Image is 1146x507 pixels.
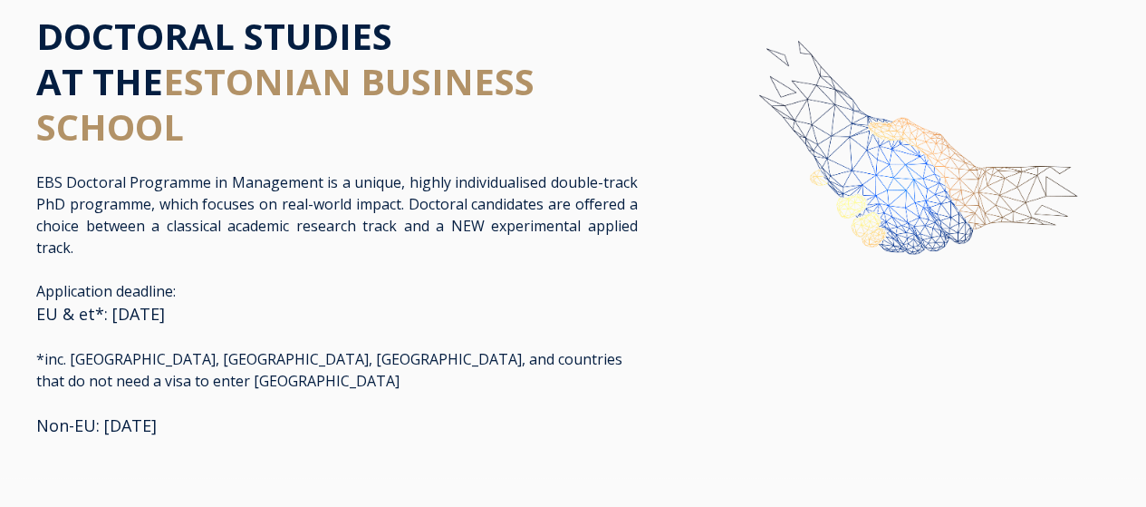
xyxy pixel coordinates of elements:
[36,280,638,438] p: Application deadline:
[698,14,1110,333] img: img-ebs-hand
[36,414,157,436] span: Non-EU: [DATE]
[36,56,534,151] span: ESTONIAN BUSINESS SCHOOL
[36,14,638,150] h1: DOCTORAL STUDIES AT THE
[36,171,638,258] p: EBS Doctoral Programme in Management is a unique, highly individualised double-track PhD programm...
[36,349,622,391] span: *inc. [GEOGRAPHIC_DATA], [GEOGRAPHIC_DATA], [GEOGRAPHIC_DATA], and countries that do not need a v...
[36,303,165,325] span: EU & et*: [DATE]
